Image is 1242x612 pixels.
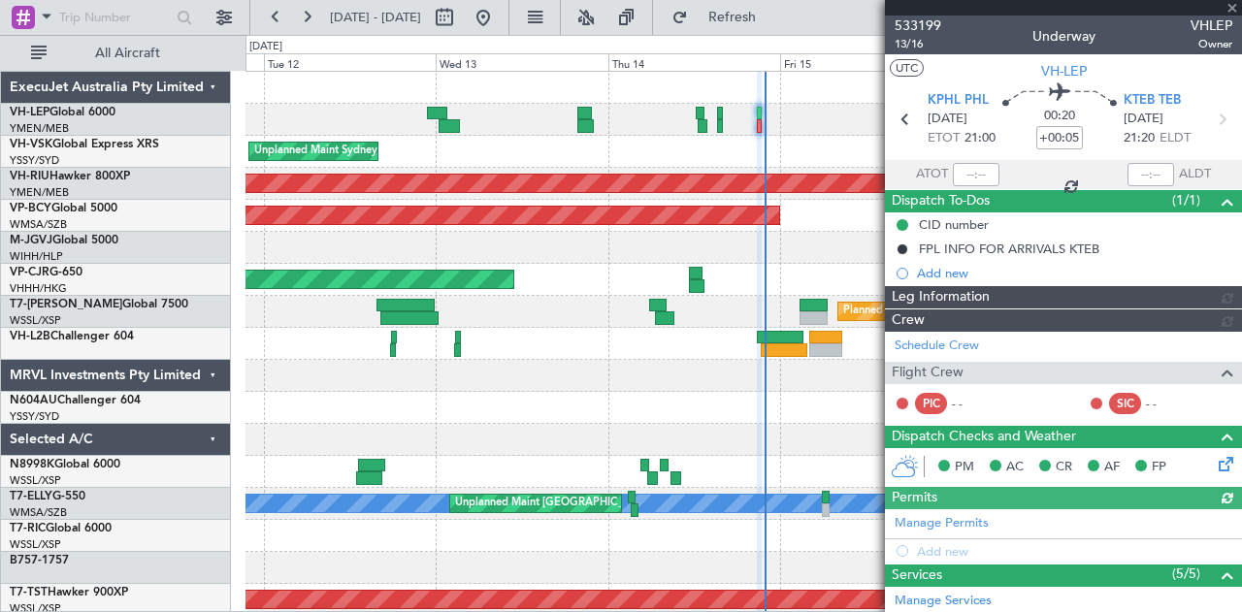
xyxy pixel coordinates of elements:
[1006,458,1024,477] span: AC
[1172,190,1200,210] span: (1/1)
[10,203,117,214] a: VP-BCYGlobal 5000
[10,203,51,214] span: VP-BCY
[10,331,50,342] span: VH-L2B
[10,491,85,502] a: T7-ELLYG-550
[10,459,54,470] span: N8998K
[892,564,942,587] span: Services
[10,267,82,278] a: VP-CJRG-650
[249,39,282,55] div: [DATE]
[608,53,781,71] div: Thu 14
[10,491,52,502] span: T7-ELLY
[780,53,953,71] div: Fri 15
[964,129,996,148] span: 21:00
[1191,36,1232,52] span: Owner
[1032,26,1095,47] div: Underway
[436,53,608,71] div: Wed 13
[10,171,49,182] span: VH-RIU
[330,9,421,26] span: [DATE] - [DATE]
[10,217,67,232] a: WMSA/SZB
[1160,129,1191,148] span: ELDT
[455,489,921,518] div: Unplanned Maint [GEOGRAPHIC_DATA] (Sultan [PERSON_NAME] [PERSON_NAME] - Subang)
[892,190,990,212] span: Dispatch To-Dos
[21,38,211,69] button: All Aircraft
[10,235,118,246] a: M-JGVJGlobal 5000
[59,3,171,32] input: Trip Number
[10,121,69,136] a: YMEN/MEB
[955,458,974,477] span: PM
[10,235,52,246] span: M-JGVJ
[10,459,120,470] a: N8998KGlobal 6000
[10,107,49,118] span: VH-LEP
[1152,458,1166,477] span: FP
[895,16,941,36] span: 533199
[1124,91,1181,111] span: KTEB TEB
[10,587,48,598] span: T7-TST
[10,395,57,406] span: N604AU
[10,537,61,552] a: WSSL/XSP
[843,297,1071,326] div: Planned Maint [GEOGRAPHIC_DATA] (Seletar)
[264,53,437,71] div: Tue 12
[895,592,992,611] a: Manage Services
[1191,16,1232,36] span: VHLEP
[10,331,134,342] a: VH-L2BChallenger 604
[1179,165,1211,184] span: ALDT
[919,241,1099,257] div: FPL INFO FOR ARRIVALS KTEB
[928,91,989,111] span: KPHL PHL
[10,139,52,150] span: VH-VSK
[1124,110,1163,129] span: [DATE]
[10,249,63,264] a: WIHH/HLP
[10,505,67,520] a: WMSA/SZB
[10,523,112,534] a: T7-RICGlobal 6000
[1104,458,1120,477] span: AF
[1172,564,1200,584] span: (5/5)
[10,555,69,566] a: B757-1757
[1044,107,1075,126] span: 00:20
[10,395,141,406] a: N604AUChallenger 604
[917,265,1232,281] div: Add new
[10,107,115,118] a: VH-LEPGlobal 6000
[692,11,773,24] span: Refresh
[1041,61,1087,81] span: VH-LEP
[10,409,59,424] a: YSSY/SYD
[10,587,128,598] a: T7-TSTHawker 900XP
[10,153,59,168] a: YSSY/SYD
[663,2,779,33] button: Refresh
[10,281,67,296] a: VHHH/HKG
[10,473,61,488] a: WSSL/XSP
[1056,458,1072,477] span: CR
[890,59,924,77] button: UTC
[10,313,61,328] a: WSSL/XSP
[1124,129,1155,148] span: 21:20
[928,110,967,129] span: [DATE]
[895,36,941,52] span: 13/16
[10,171,130,182] a: VH-RIUHawker 800XP
[10,523,46,534] span: T7-RIC
[10,185,69,200] a: YMEN/MEB
[10,267,49,278] span: VP-CJR
[254,137,493,166] div: Unplanned Maint Sydney ([PERSON_NAME] Intl)
[10,555,49,566] span: B757-1
[10,299,188,310] a: T7-[PERSON_NAME]Global 7500
[892,426,1076,448] span: Dispatch Checks and Weather
[50,47,205,60] span: All Aircraft
[10,299,122,310] span: T7-[PERSON_NAME]
[10,139,159,150] a: VH-VSKGlobal Express XRS
[928,129,960,148] span: ETOT
[916,165,948,184] span: ATOT
[919,216,989,233] div: CID number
